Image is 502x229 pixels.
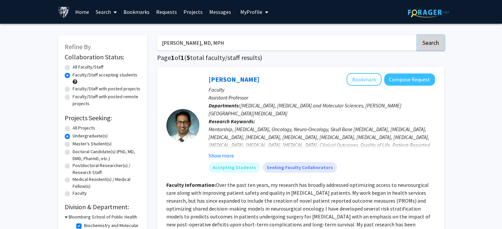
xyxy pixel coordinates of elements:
[65,114,141,122] h2: Projects Seeking:
[73,190,87,197] label: Faculty
[65,53,141,61] h2: Collaboration Status:
[206,0,234,23] a: Messages
[65,43,91,51] span: Refine By
[417,35,444,50] button: Search
[72,0,92,23] a: Home
[157,35,416,50] input: Search Keywords
[73,148,141,162] label: Doctoral Candidate(s) (PhD, MD, DMD, PharmD, etc.)
[209,86,435,94] p: Faculty
[73,140,112,147] label: Master's Student(s)
[73,176,141,190] label: Medical Resident(s) / Medical Fellow(s)
[209,162,260,173] mat-chip: Accepting Students
[384,73,435,86] button: Compose Request to Raj Mukherjee
[157,54,444,62] h1: Page of ( total faculty/staff results)
[69,214,137,220] h3: Bloomberg School of Public Health
[209,102,401,117] span: [MEDICAL_DATA], [MEDICAL_DATA] and Molecular Sciences, [PERSON_NAME][GEOGRAPHIC_DATA][MEDICAL_DATA]
[408,7,449,17] img: ForagerOne Logo
[5,199,28,224] iframe: Chat
[73,125,95,131] label: All Projects
[209,152,234,159] button: Show more
[209,118,255,125] b: Research Keywords:
[73,132,108,139] label: Undergraduate(s)
[209,125,435,173] div: Mentorship, [MEDICAL_DATA], Oncology, Neuro-Oncology, Skull Base [MEDICAL_DATA], [MEDICAL_DATA], ...
[347,73,382,86] button: Add Raj Mukherjee to Bookmarks
[92,0,120,23] a: Search
[120,0,153,23] a: Bookmarks
[166,182,216,188] b: Faculty Information:
[263,162,337,173] mat-chip: Seeking Faculty Collaborators
[209,75,259,83] a: [PERSON_NAME]
[209,102,240,109] b: Departments:
[180,0,206,23] a: Projects
[73,64,103,71] label: All Faculty/Staff
[73,162,141,176] label: Postdoctoral Researcher(s) / Research Staff
[209,94,435,101] p: Assistant Professor
[171,53,175,62] span: 1
[153,0,180,23] a: Requests
[73,93,141,107] label: Faculty/Staff with posted remote projects
[58,6,70,18] img: Johns Hopkins University Logo
[186,53,190,62] span: 5
[181,53,184,62] span: 1
[73,72,137,78] label: Faculty/Staff accepting students
[65,203,141,211] h2: Division & Department:
[73,85,140,92] label: Faculty/Staff with posted projects
[240,9,262,15] span: My Profile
